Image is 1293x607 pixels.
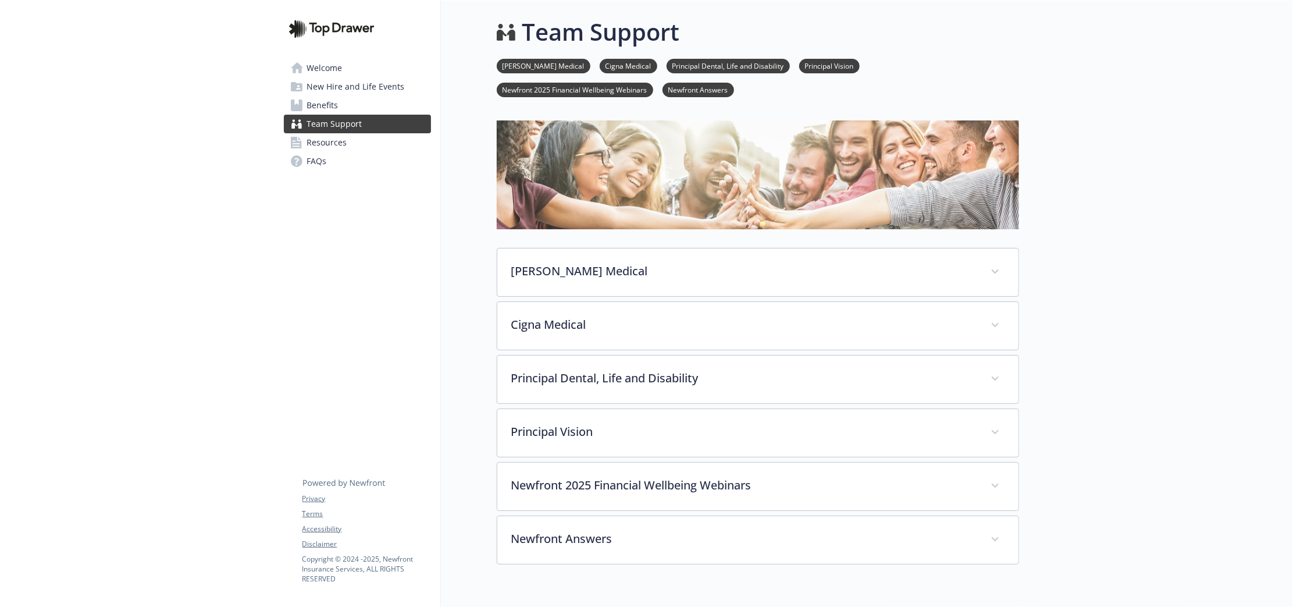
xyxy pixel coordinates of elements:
span: FAQs [307,152,327,171]
a: Welcome [284,59,431,77]
a: Terms [302,509,430,519]
div: Principal Vision [497,409,1018,457]
a: Accessibility [302,524,430,534]
a: Resources [284,133,431,152]
a: Privacy [302,494,430,504]
a: New Hire and Life Events [284,77,431,96]
div: Newfront 2025 Financial Wellbeing Webinars [497,463,1018,510]
a: FAQs [284,152,431,171]
div: [PERSON_NAME] Medical [497,249,1018,296]
a: Team Support [284,115,431,133]
span: Team Support [307,115,362,133]
a: Benefits [284,96,431,115]
a: Newfront 2025 Financial Wellbeing Webinars [497,84,653,95]
a: Cigna Medical [600,60,657,71]
a: Disclaimer [302,539,430,549]
img: team support page banner [497,120,1019,229]
a: Newfront Answers [662,84,734,95]
div: Newfront Answers [497,516,1018,564]
p: Cigna Medical [511,316,977,333]
a: Principal Vision [799,60,860,71]
a: [PERSON_NAME] Medical [497,60,590,71]
p: Newfront Answers [511,530,977,548]
p: Newfront 2025 Financial Wellbeing Webinars [511,477,977,494]
h1: Team Support [522,15,680,49]
span: New Hire and Life Events [307,77,405,96]
p: Principal Dental, Life and Disability [511,370,977,387]
span: Welcome [307,59,343,77]
a: Principal Dental, Life and Disability [667,60,790,71]
span: Benefits [307,96,339,115]
p: Copyright © 2024 - 2025 , Newfront Insurance Services, ALL RIGHTS RESERVED [302,554,430,584]
span: Resources [307,133,347,152]
p: [PERSON_NAME] Medical [511,262,977,280]
div: Principal Dental, Life and Disability [497,356,1018,403]
div: Cigna Medical [497,302,1018,350]
p: Principal Vision [511,423,977,441]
